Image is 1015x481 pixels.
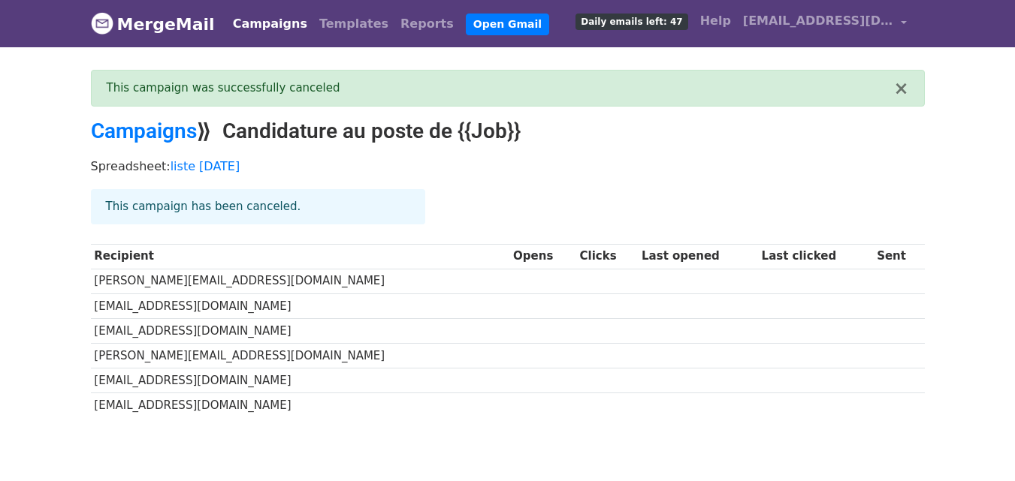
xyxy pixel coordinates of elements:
td: [EMAIL_ADDRESS][DOMAIN_NAME] [91,393,510,418]
p: Spreadsheet: [91,158,925,174]
a: Daily emails left: 47 [569,6,693,36]
td: [EMAIL_ADDRESS][DOMAIN_NAME] [91,368,510,393]
th: Last opened [638,244,758,269]
a: Campaigns [91,119,197,143]
a: Open Gmail [466,14,549,35]
a: Help [694,6,737,36]
td: [EMAIL_ADDRESS][DOMAIN_NAME] [91,318,510,343]
th: Last clicked [758,244,874,269]
td: [PERSON_NAME][EMAIL_ADDRESS][DOMAIN_NAME] [91,343,510,368]
th: Clicks [576,244,639,269]
th: Sent [873,244,924,269]
a: MergeMail [91,8,215,40]
td: [PERSON_NAME][EMAIL_ADDRESS][DOMAIN_NAME] [91,269,510,293]
td: [EMAIL_ADDRESS][DOMAIN_NAME] [91,293,510,318]
a: liste [DATE] [171,159,240,173]
button: × [893,80,908,98]
span: Daily emails left: 47 [575,14,687,30]
div: This campaign was successfully canceled [107,80,894,97]
th: Recipient [91,244,510,269]
h2: ⟫ Candidature au poste de {{Job}} [91,119,925,144]
img: MergeMail logo [91,12,113,35]
a: Campaigns [227,9,313,39]
th: Opens [509,244,575,269]
span: [EMAIL_ADDRESS][DOMAIN_NAME] [743,12,893,30]
a: Reports [394,9,460,39]
div: This campaign has been canceled. [91,189,425,224]
a: [EMAIL_ADDRESS][DOMAIN_NAME] [737,6,913,41]
a: Templates [313,9,394,39]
